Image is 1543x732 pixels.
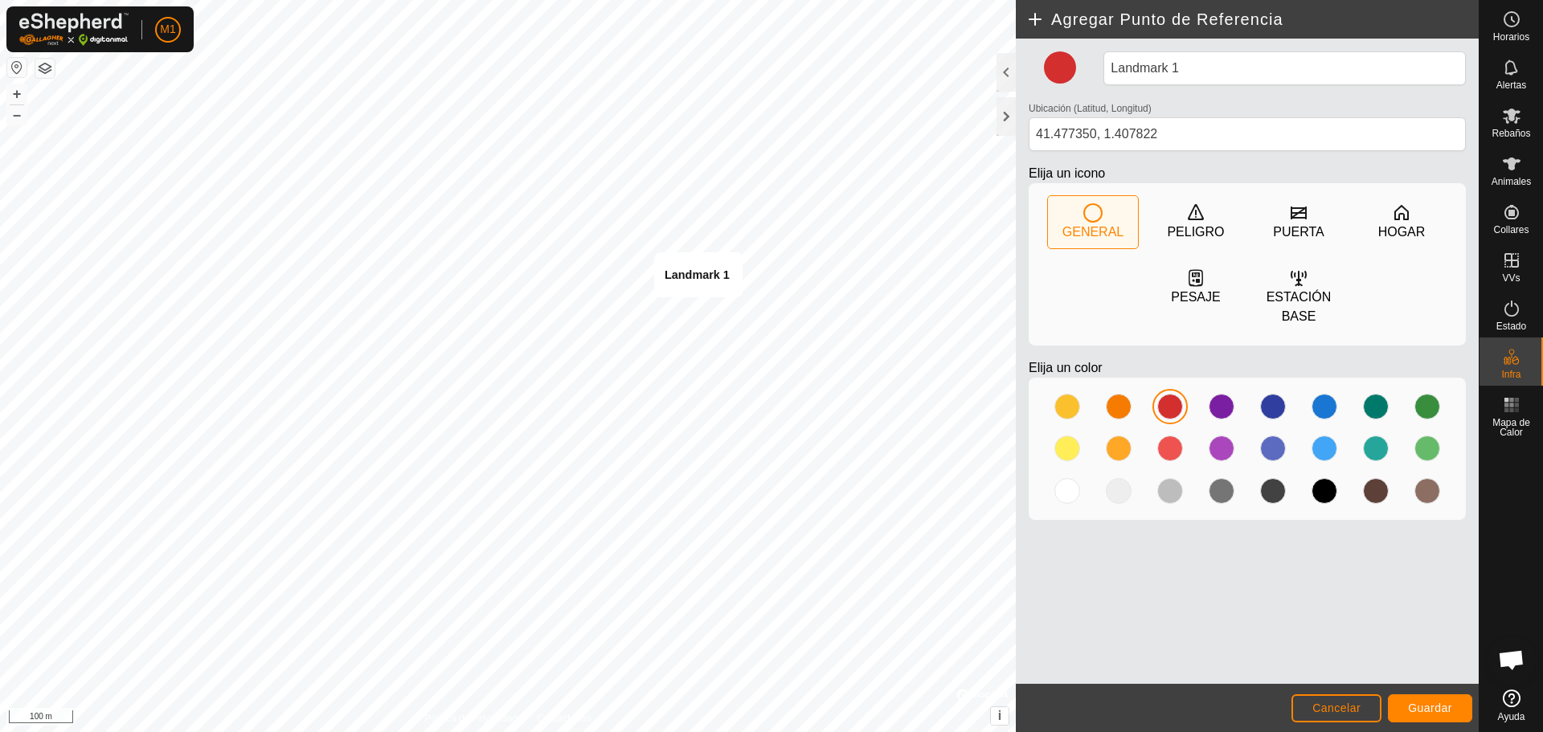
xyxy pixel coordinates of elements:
[1492,129,1530,138] span: Rebaños
[7,84,27,104] button: +
[19,13,129,46] img: Logo Gallagher
[1273,223,1324,242] div: PUERTA
[425,711,518,726] a: Política de Privacidad
[1388,694,1472,722] button: Guardar
[1484,418,1539,437] span: Mapa de Calor
[1029,164,1466,183] p: Elija un icono
[1493,32,1529,42] span: Horarios
[1408,701,1452,714] span: Guardar
[991,707,1009,725] button: i
[7,58,27,77] button: Restablecer Mapa
[1029,101,1152,116] label: Ubicación (Latitud, Longitud)
[160,21,175,38] span: M1
[1378,223,1426,242] div: HOGAR
[1254,288,1344,326] div: ESTACIÓN BASE
[1171,288,1220,307] div: PESAJE
[665,265,730,284] div: Landmark 1
[1501,370,1520,379] span: Infra
[1025,10,1479,29] h2: Agregar Punto de Referencia
[1480,683,1543,728] a: Ayuda
[1167,223,1224,242] div: PELIGRO
[1496,321,1526,331] span: Estado
[998,709,1001,722] span: i
[1498,712,1525,722] span: Ayuda
[1062,223,1123,242] div: GENERAL
[1492,177,1531,186] span: Animales
[1496,80,1526,90] span: Alertas
[1488,636,1536,684] div: Chat abierto
[1029,358,1466,378] p: Elija un color
[7,105,27,125] button: –
[35,59,55,78] button: Capas del Mapa
[1493,225,1529,235] span: Collares
[537,711,591,726] a: Contáctenos
[1312,701,1361,714] span: Cancelar
[1502,273,1520,283] span: VVs
[1291,694,1381,722] button: Cancelar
